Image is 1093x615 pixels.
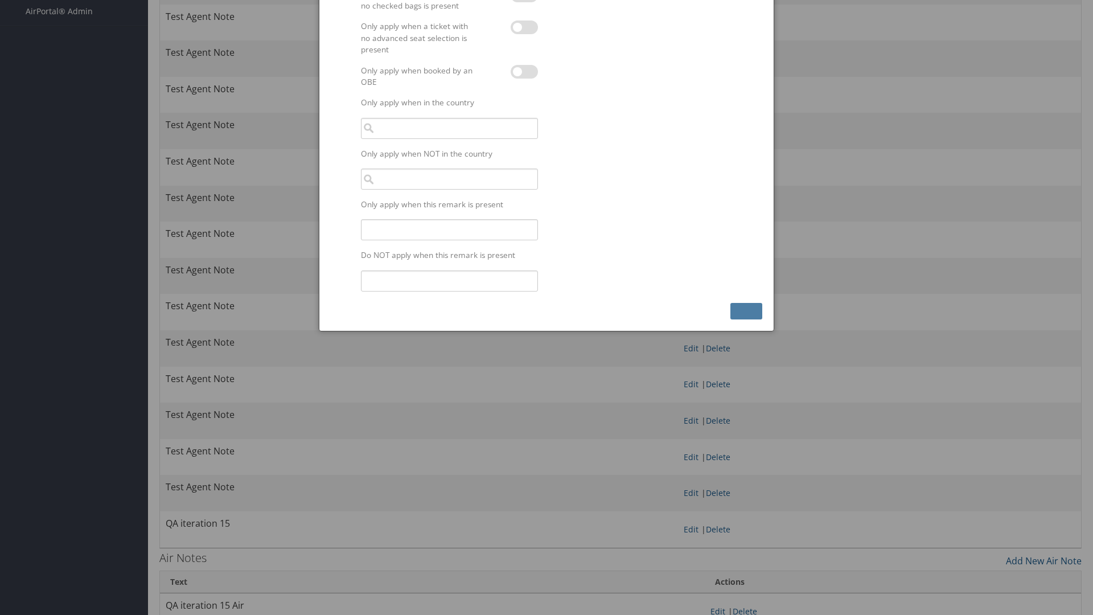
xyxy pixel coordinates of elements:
[356,199,543,210] label: Only apply when this remark is present
[356,148,543,159] label: Only apply when NOT in the country
[356,97,543,108] label: Only apply when in the country
[356,65,480,88] label: Only apply when booked by an OBE
[356,249,543,261] label: Do NOT apply when this remark is present
[356,20,480,55] label: Only apply when a ticket with no advanced seat selection is present
[5,7,384,16] p: Test Agent Note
